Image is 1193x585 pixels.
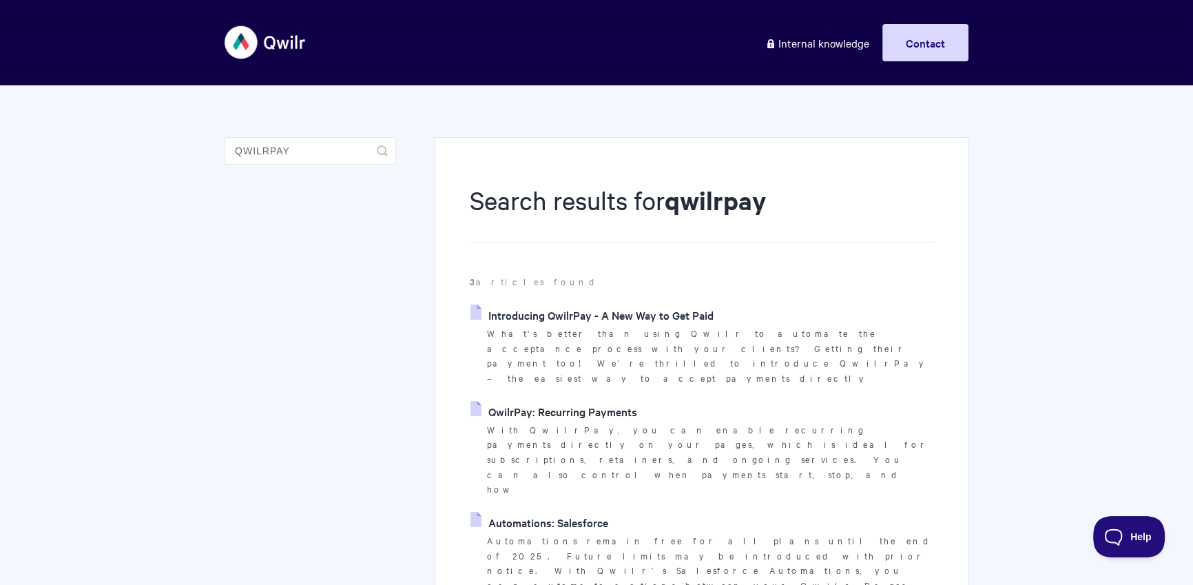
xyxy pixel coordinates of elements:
a: Introducing QwilrPay - A New Way to Get Paid [470,305,714,325]
a: Internal knowledge [755,24,880,61]
strong: 3 [470,275,476,288]
a: Automations: Salesforce [470,512,608,533]
p: With QwilrPay, you can enable recurring payments directly on your pages, which is ideal for subsc... [487,422,933,497]
strong: qwilrpay [665,183,766,217]
input: Search [225,137,396,165]
iframe: Toggle Customer Support [1093,516,1165,557]
p: What's better than using Qwilr to automate the acceptance process with your clients? Getting thei... [487,326,933,386]
a: Contact [882,24,968,61]
img: Qwilr Help Center [225,17,307,68]
a: QwilrPay: Recurring Payments [470,401,637,422]
p: articles found [470,274,933,289]
h1: Search results for [470,183,933,243]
